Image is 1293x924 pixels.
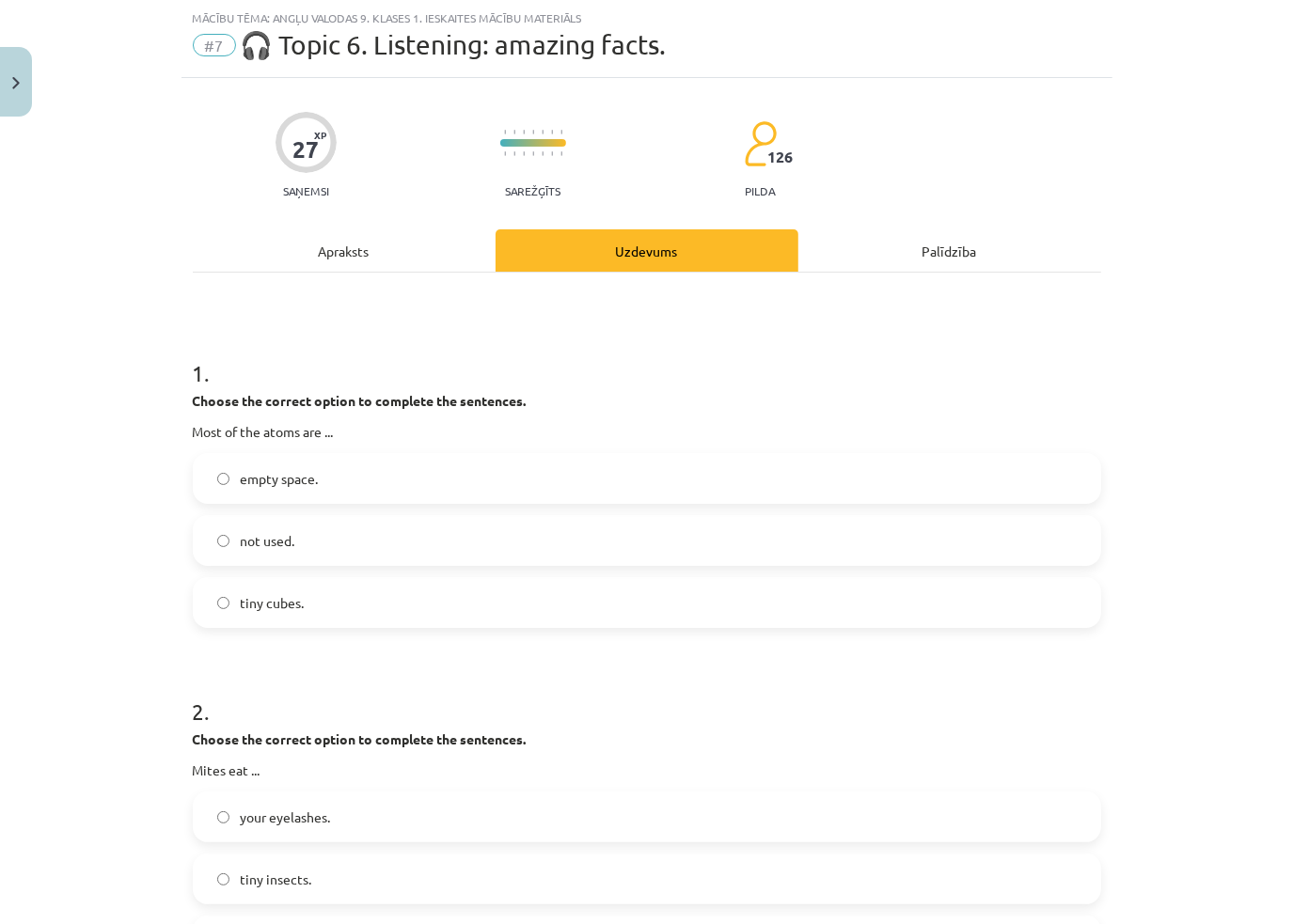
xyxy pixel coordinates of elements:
[217,811,229,823] input: your eyelashes.
[745,184,775,197] p: pilda
[542,151,544,156] img: icon-short-line-57e1e144782c952c97e751825c79c345078a6d821885a25fce030b3d8c18986b.svg
[193,422,1101,442] p: Most of the atoms are ...
[513,130,515,134] img: icon-short-line-57e1e144782c952c97e751825c79c345078a6d821885a25fce030b3d8c18986b.svg
[496,229,798,272] div: Uzdevums
[798,229,1101,272] div: Palīdzība
[551,151,553,156] img: icon-short-line-57e1e144782c952c97e751825c79c345078a6d821885a25fce030b3d8c18986b.svg
[193,34,236,56] span: #7
[241,807,331,827] span: your eyelashes.
[12,77,20,89] img: icon-close-lesson-0947bae3869378f0d4975bcd49f059093ad1ed9edebbc8119c70593378902aed.svg
[551,130,553,134] img: icon-short-line-57e1e144782c952c97e751825c79c345078a6d821885a25fce030b3d8c18986b.svg
[217,597,229,609] input: tiny cubes.
[276,184,337,197] p: Saņemsi
[314,130,326,140] span: XP
[217,473,229,485] input: empty space.
[193,229,496,272] div: Apraksts
[217,535,229,547] input: not used.
[767,149,793,165] span: 126
[504,151,506,156] img: icon-short-line-57e1e144782c952c97e751825c79c345078a6d821885a25fce030b3d8c18986b.svg
[193,392,527,409] strong: Choose the correct option to complete the sentences.
[504,130,506,134] img: icon-short-line-57e1e144782c952c97e751825c79c345078a6d821885a25fce030b3d8c18986b.svg
[505,184,560,197] p: Sarežģīts
[193,11,1101,24] div: Mācību tēma: Angļu valodas 9. klases 1. ieskaites mācību materiāls
[560,151,562,156] img: icon-short-line-57e1e144782c952c97e751825c79c345078a6d821885a25fce030b3d8c18986b.svg
[523,151,525,156] img: icon-short-line-57e1e144782c952c97e751825c79c345078a6d821885a25fce030b3d8c18986b.svg
[193,760,1101,780] p: Mites eat ...
[542,130,544,134] img: icon-short-line-57e1e144782c952c97e751825c79c345078a6d821885a25fce030b3d8c18986b.svg
[532,130,534,134] img: icon-short-line-57e1e144782c952c97e751825c79c345078a6d821885a25fce030b3d8c18986b.svg
[241,29,667,60] span: 🎧 Topic 6. Listening: amazing facts.
[241,469,319,489] span: empty space.
[523,130,525,134] img: icon-short-line-57e1e144782c952c97e751825c79c345078a6d821885a25fce030b3d8c18986b.svg
[513,151,515,156] img: icon-short-line-57e1e144782c952c97e751825c79c345078a6d821885a25fce030b3d8c18986b.svg
[241,593,305,613] span: tiny cubes.
[193,666,1101,724] h1: 2 .
[744,120,777,167] img: students-c634bb4e5e11cddfef0936a35e636f08e4e9abd3cc4e673bd6f9a4125e45ecb1.svg
[560,130,562,134] img: icon-short-line-57e1e144782c952c97e751825c79c345078a6d821885a25fce030b3d8c18986b.svg
[217,873,229,885] input: tiny insects.
[532,151,534,156] img: icon-short-line-57e1e144782c952c97e751825c79c345078a6d821885a25fce030b3d8c18986b.svg
[193,730,527,747] strong: Choose the correct option to complete the sentences.
[193,327,1101,385] h1: 1 .
[241,531,295,551] span: not used.
[292,136,319,163] div: 27
[241,869,312,889] span: tiny insects.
